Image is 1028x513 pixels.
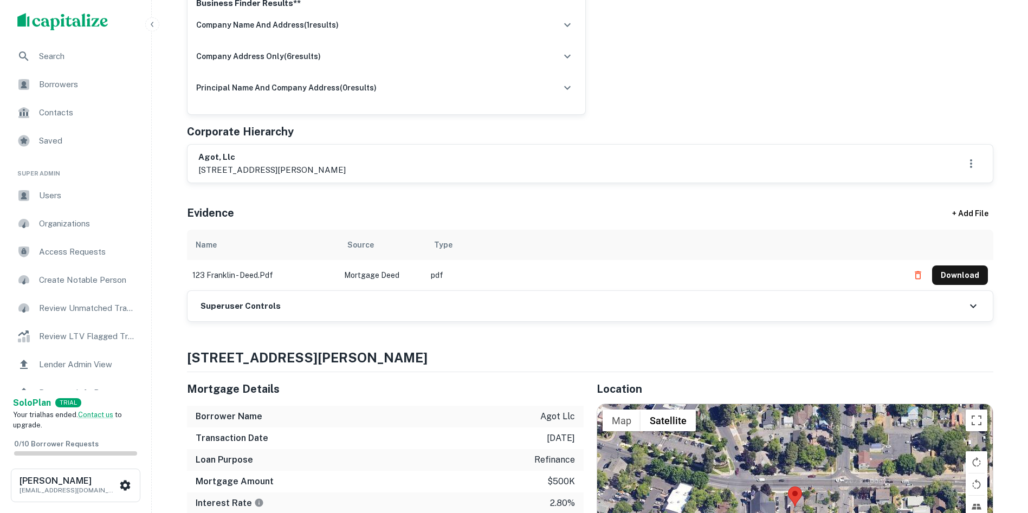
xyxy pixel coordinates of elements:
[187,381,584,397] h5: Mortgage Details
[39,134,136,147] span: Saved
[339,260,425,290] td: Mortgage Deed
[196,50,321,62] h6: company address only ( 6 results)
[13,411,122,430] span: Your trial has ended. to upgrade.
[597,381,993,397] h5: Location
[20,477,117,485] h6: [PERSON_NAME]
[39,358,136,371] span: Lender Admin View
[641,410,696,431] button: Show satellite imagery
[196,238,217,251] div: Name
[78,411,113,419] a: Contact us
[550,497,575,510] p: 2.80%
[39,302,136,315] span: Review Unmatched Transactions
[13,397,51,410] a: SoloPlan
[11,469,140,502] button: [PERSON_NAME][EMAIL_ADDRESS][DOMAIN_NAME]
[933,204,1008,223] div: + Add File
[14,440,99,448] span: 0 / 10 Borrower Requests
[966,451,987,473] button: Rotate map clockwise
[196,82,377,94] h6: principal name and company address ( 0 results)
[196,475,274,488] h6: Mortgage Amount
[196,453,253,466] h6: Loan Purpose
[196,410,262,423] h6: Borrower Name
[9,183,143,209] a: Users
[201,300,281,313] h6: Superuser Controls
[39,50,136,63] span: Search
[39,78,136,91] span: Borrowers
[17,13,108,30] img: capitalize-logo.png
[966,473,987,495] button: Rotate map counterclockwise
[187,260,339,290] td: 123 franklin - deed.pdf
[9,323,143,349] a: Review LTV Flagged Transactions
[9,128,143,154] a: Saved
[187,230,339,260] th: Name
[9,211,143,237] a: Organizations
[9,100,143,126] a: Contacts
[187,124,294,140] h5: Corporate Hierarchy
[9,156,143,183] li: Super Admin
[347,238,374,251] div: Source
[540,410,575,423] p: agot llc
[908,267,928,284] button: Delete file
[9,43,143,69] a: Search
[55,398,81,407] div: TRIAL
[425,230,903,260] th: Type
[339,230,425,260] th: Source
[39,106,136,119] span: Contacts
[13,398,51,408] strong: Solo Plan
[198,164,346,177] p: [STREET_ADDRESS][PERSON_NAME]
[932,265,988,285] button: Download
[603,410,641,431] button: Show street map
[9,295,143,321] a: Review Unmatched Transactions
[39,330,136,343] span: Review LTV Flagged Transactions
[434,238,452,251] div: Type
[9,267,143,293] a: Create Notable Person
[9,72,143,98] a: Borrowers
[534,453,575,466] p: refinance
[187,205,234,221] h5: Evidence
[196,497,264,510] h6: Interest Rate
[547,432,575,445] p: [DATE]
[974,392,1028,444] iframe: Chat Widget
[39,245,136,258] span: Access Requests
[196,432,268,445] h6: Transaction Date
[9,380,143,406] a: Borrower Info Requests
[39,189,136,202] span: Users
[966,410,987,431] button: Toggle fullscreen view
[39,386,136,399] span: Borrower Info Requests
[39,274,136,287] span: Create Notable Person
[187,348,993,367] h4: [STREET_ADDRESS][PERSON_NAME]
[198,151,346,164] h6: agot, llc
[547,475,575,488] p: $500k
[254,498,264,508] svg: The interest rates displayed on the website are for informational purposes only and may be report...
[187,230,993,290] div: scrollable content
[425,260,903,290] td: pdf
[196,19,339,31] h6: company name and address ( 1 results)
[9,239,143,265] a: Access Requests
[9,352,143,378] a: Lender Admin View
[39,217,136,230] span: Organizations
[20,485,117,495] p: [EMAIL_ADDRESS][DOMAIN_NAME]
